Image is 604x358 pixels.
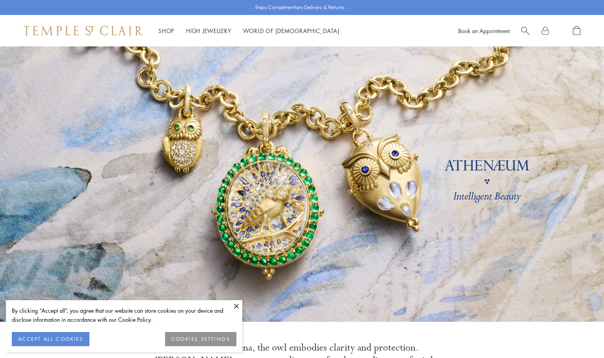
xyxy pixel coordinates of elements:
button: COOKIES SETTINGS [165,332,236,346]
iframe: Gorgias live chat messenger [565,321,596,350]
nav: Main navigation [158,26,340,36]
a: High JewelleryHigh Jewellery [186,27,231,35]
a: ShopShop [158,27,174,35]
button: ACCEPT ALL COOKIES [12,332,89,346]
a: Book an Appointment [458,27,509,35]
a: World of [DEMOGRAPHIC_DATA]World of [DEMOGRAPHIC_DATA] [243,27,340,35]
div: By clicking “Accept all”, you agree that our website can store cookies on your device and disclos... [12,306,236,324]
p: Enjoy Complimentary Delivery & Returns [255,4,345,11]
a: Search [521,26,530,36]
a: Open Shopping Bag [573,26,580,36]
img: Temple St. Clair [24,26,143,35]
